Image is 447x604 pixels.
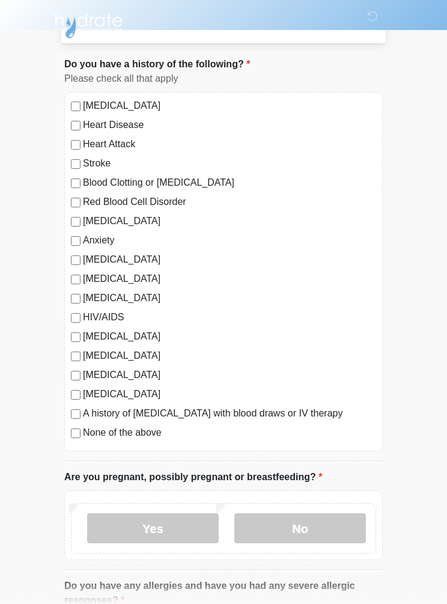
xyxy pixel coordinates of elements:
input: A history of [MEDICAL_DATA] with blood draws or IV therapy [71,409,81,419]
label: [MEDICAL_DATA] [83,272,376,286]
input: [MEDICAL_DATA] [71,352,81,361]
label: Yes [87,513,219,543]
label: [MEDICAL_DATA] [83,252,376,267]
input: [MEDICAL_DATA] [71,332,81,342]
label: Stroke [83,156,376,171]
input: [MEDICAL_DATA] [71,217,81,227]
label: [MEDICAL_DATA] [83,291,376,305]
label: None of the above [83,426,376,440]
input: HIV/AIDS [71,313,81,323]
input: Red Blood Cell Disorder [71,198,81,207]
label: [MEDICAL_DATA] [83,329,376,344]
input: [MEDICAL_DATA] [71,294,81,304]
input: Heart Disease [71,121,81,130]
label: Blood Clotting or [MEDICAL_DATA] [83,175,376,190]
div: Please check all that apply [64,72,383,86]
img: Hydrate IV Bar - Flagstaff Logo [52,9,124,39]
input: Anxiety [71,236,81,246]
label: [MEDICAL_DATA] [83,387,376,401]
input: [MEDICAL_DATA] [71,255,81,265]
label: Do you have a history of the following? [64,57,250,72]
label: Red Blood Cell Disorder [83,195,376,209]
input: [MEDICAL_DATA] [71,371,81,380]
label: A history of [MEDICAL_DATA] with blood draws or IV therapy [83,406,376,421]
input: Stroke [71,159,81,169]
input: Heart Attack [71,140,81,150]
label: [MEDICAL_DATA] [83,214,376,228]
label: [MEDICAL_DATA] [83,368,376,382]
label: Anxiety [83,233,376,248]
input: [MEDICAL_DATA] [71,275,81,284]
input: [MEDICAL_DATA] [71,390,81,400]
label: No [234,513,366,543]
label: [MEDICAL_DATA] [83,99,376,113]
label: [MEDICAL_DATA] [83,349,376,363]
label: Heart Disease [83,118,376,132]
label: HIV/AIDS [83,310,376,325]
label: Heart Attack [83,137,376,151]
input: Blood Clotting or [MEDICAL_DATA] [71,178,81,188]
input: None of the above [71,429,81,438]
label: Are you pregnant, possibly pregnant or breastfeeding? [64,470,322,484]
input: [MEDICAL_DATA] [71,102,81,111]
